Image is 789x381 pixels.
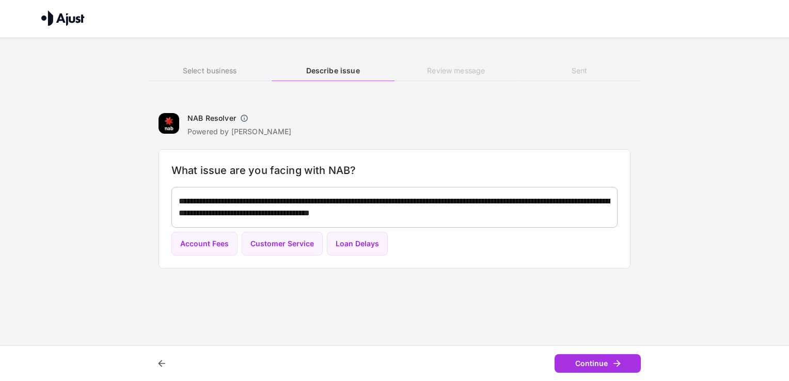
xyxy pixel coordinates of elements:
[327,232,388,256] button: Loan Delays
[242,232,323,256] button: Customer Service
[555,354,641,373] button: Continue
[159,113,179,134] img: NAB
[171,232,238,256] button: Account Fees
[187,126,292,137] p: Powered by [PERSON_NAME]
[187,113,236,123] h6: NAB Resolver
[41,10,85,26] img: Ajust
[148,65,271,76] h6: Select business
[394,65,517,76] h6: Review message
[518,65,641,76] h6: Sent
[272,65,394,76] h6: Describe issue
[171,162,618,179] h6: What issue are you facing with NAB?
